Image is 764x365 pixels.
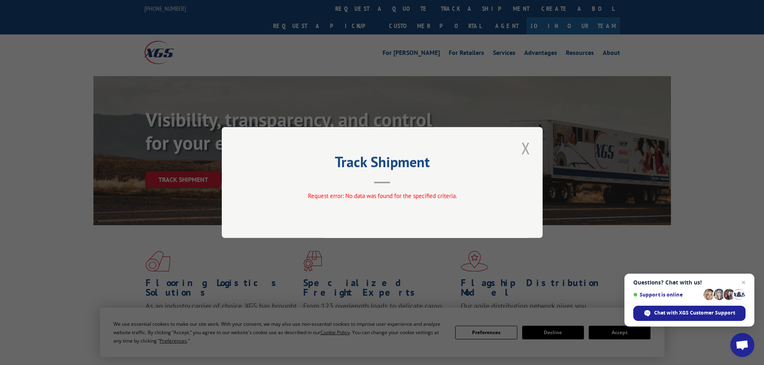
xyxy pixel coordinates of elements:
a: Open chat [730,333,754,357]
span: Chat with XGS Customer Support [654,309,735,317]
h2: Track Shipment [262,156,503,171]
span: Chat with XGS Customer Support [633,306,746,321]
span: Questions? Chat with us! [633,279,746,286]
span: Support is online [633,292,701,298]
button: Close modal [519,137,533,159]
span: Request error: No data was found for the specified criteria. [308,192,456,200]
